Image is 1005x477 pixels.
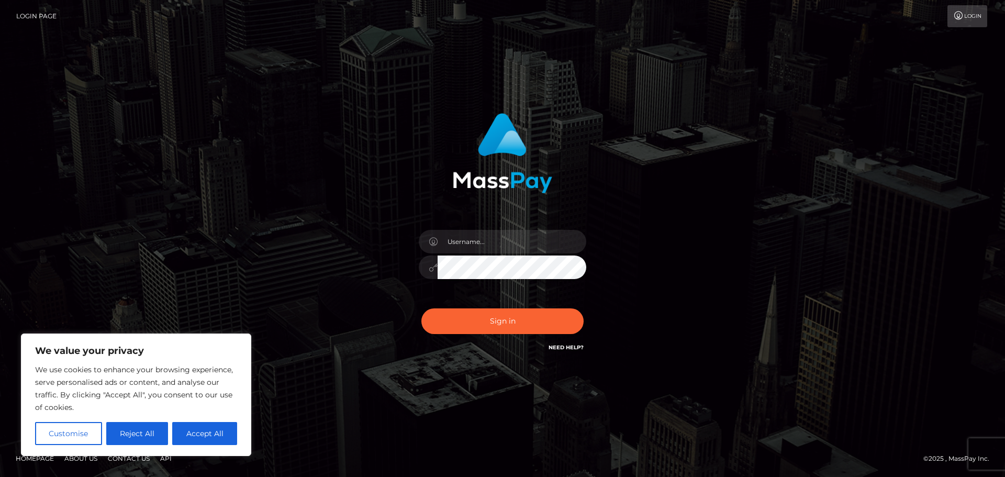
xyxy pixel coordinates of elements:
[60,450,102,467] a: About Us
[35,345,237,357] p: We value your privacy
[21,334,251,456] div: We value your privacy
[106,422,169,445] button: Reject All
[421,308,584,334] button: Sign in
[12,450,58,467] a: Homepage
[172,422,237,445] button: Accept All
[35,363,237,414] p: We use cookies to enhance your browsing experience, serve personalised ads or content, and analys...
[35,422,102,445] button: Customise
[453,113,552,193] img: MassPay Login
[156,450,176,467] a: API
[16,5,57,27] a: Login Page
[104,450,154,467] a: Contact Us
[923,453,997,464] div: © 2025 , MassPay Inc.
[947,5,987,27] a: Login
[549,344,584,351] a: Need Help?
[438,230,586,253] input: Username...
